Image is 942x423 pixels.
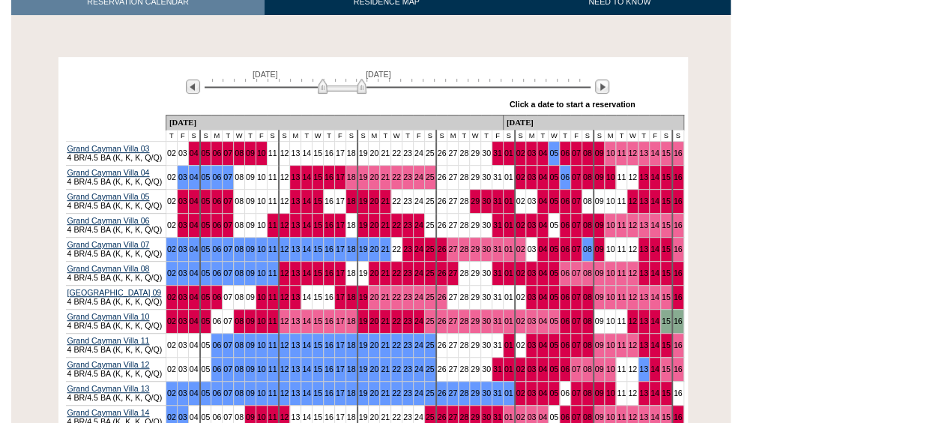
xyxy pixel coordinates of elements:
[572,196,581,205] a: 07
[527,316,536,325] a: 03
[662,220,671,229] a: 15
[448,268,457,277] a: 27
[223,148,232,157] a: 07
[639,220,648,229] a: 13
[674,316,683,325] a: 16
[606,220,615,229] a: 10
[223,220,232,229] a: 07
[212,148,221,157] a: 06
[482,196,491,205] a: 30
[583,244,592,253] a: 08
[178,220,187,229] a: 03
[347,196,356,205] a: 18
[313,268,322,277] a: 15
[674,292,683,301] a: 16
[359,220,368,229] a: 19
[178,268,187,277] a: 03
[67,216,150,225] a: Grand Cayman Villa 06
[280,340,289,349] a: 12
[347,340,356,349] a: 18
[561,172,570,181] a: 06
[595,79,609,94] img: Next
[403,172,412,181] a: 23
[302,244,311,253] a: 14
[190,316,199,325] a: 04
[347,292,356,301] a: 18
[167,268,176,277] a: 02
[246,268,255,277] a: 09
[324,268,333,277] a: 16
[438,268,447,277] a: 26
[549,196,558,205] a: 05
[549,292,558,301] a: 05
[662,172,671,181] a: 15
[280,316,289,325] a: 12
[448,244,457,253] a: 27
[650,172,659,181] a: 14
[190,172,199,181] a: 04
[662,148,671,157] a: 15
[235,340,244,349] a: 08
[359,172,368,181] a: 19
[414,244,423,253] a: 24
[381,220,390,229] a: 21
[67,264,150,273] a: Grand Cayman Villa 08
[257,148,266,157] a: 10
[414,292,423,301] a: 24
[257,316,266,325] a: 10
[538,268,547,277] a: 04
[302,340,311,349] a: 14
[471,316,480,325] a: 29
[572,244,581,253] a: 07
[280,244,289,253] a: 12
[246,316,255,325] a: 09
[572,316,581,325] a: 07
[324,340,333,349] a: 16
[336,292,345,301] a: 17
[369,196,378,205] a: 20
[392,172,401,181] a: 22
[527,172,536,181] a: 03
[674,244,683,253] a: 16
[246,340,255,349] a: 09
[336,316,345,325] a: 17
[202,148,211,157] a: 05
[369,220,378,229] a: 20
[595,244,604,253] a: 09
[628,220,637,229] a: 12
[202,172,211,181] a: 05
[561,148,570,157] a: 06
[493,196,502,205] a: 31
[291,220,300,229] a: 13
[313,220,322,229] a: 15
[662,292,671,301] a: 15
[426,316,435,325] a: 25
[504,316,513,325] a: 01
[426,244,435,253] a: 25
[617,292,626,301] a: 11
[202,268,211,277] a: 05
[280,220,289,229] a: 12
[67,192,150,201] a: Grand Cayman Villa 05
[426,268,435,277] a: 25
[67,312,150,321] a: Grand Cayman Villa 10
[392,316,401,325] a: 22
[313,196,322,205] a: 15
[268,316,277,325] a: 11
[572,220,581,229] a: 07
[414,220,423,229] a: 24
[369,244,378,253] a: 20
[650,316,659,325] a: 14
[628,148,637,157] a: 12
[504,148,513,157] a: 01
[313,316,322,325] a: 15
[268,244,277,253] a: 11
[223,340,232,349] a: 07
[313,244,322,253] a: 15
[403,268,412,277] a: 23
[190,292,199,301] a: 04
[212,268,221,277] a: 06
[583,172,592,181] a: 08
[628,292,637,301] a: 12
[516,268,525,277] a: 02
